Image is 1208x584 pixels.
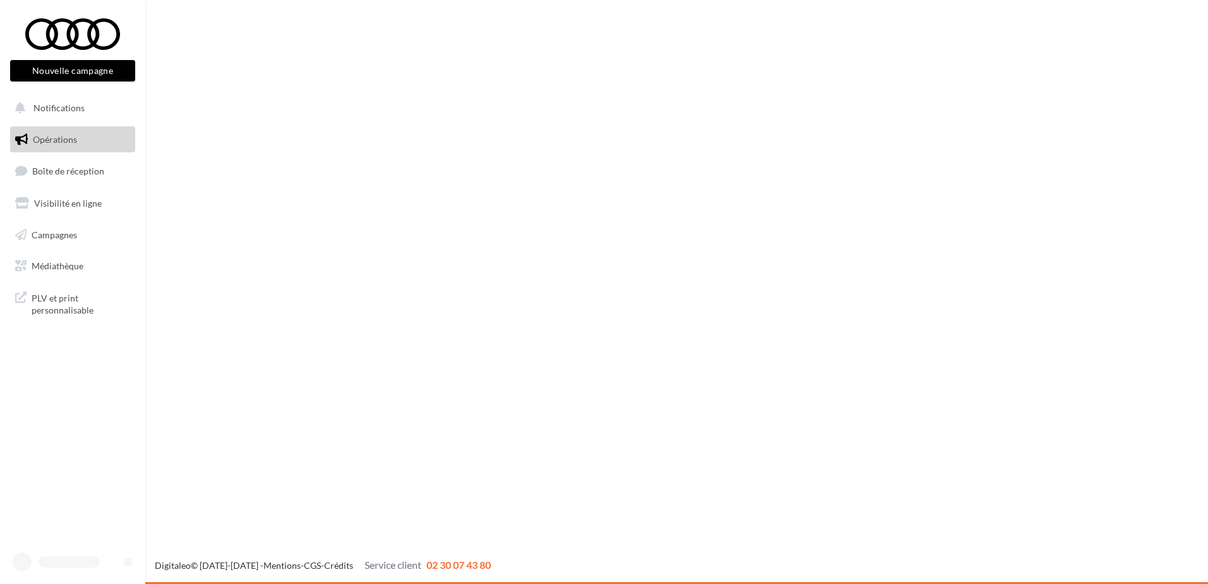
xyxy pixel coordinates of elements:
span: Médiathèque [32,260,83,271]
a: Crédits [324,560,353,571]
span: Opérations [33,134,77,145]
span: Visibilité en ligne [34,198,102,209]
a: Campagnes [8,222,138,248]
span: Service client [365,559,421,571]
span: Notifications [33,102,85,113]
span: PLV et print personnalisable [32,289,130,317]
span: Campagnes [32,229,77,240]
span: © [DATE]-[DATE] - - - [155,560,491,571]
a: PLV et print personnalisable [8,284,138,322]
a: Opérations [8,126,138,153]
span: 02 30 07 43 80 [426,559,491,571]
a: Digitaleo [155,560,191,571]
a: CGS [304,560,321,571]
span: Boîte de réception [32,166,104,176]
button: Nouvelle campagne [10,60,135,82]
a: Mentions [263,560,301,571]
a: Boîte de réception [8,157,138,185]
button: Notifications [8,95,133,121]
a: Visibilité en ligne [8,190,138,217]
a: Médiathèque [8,253,138,279]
